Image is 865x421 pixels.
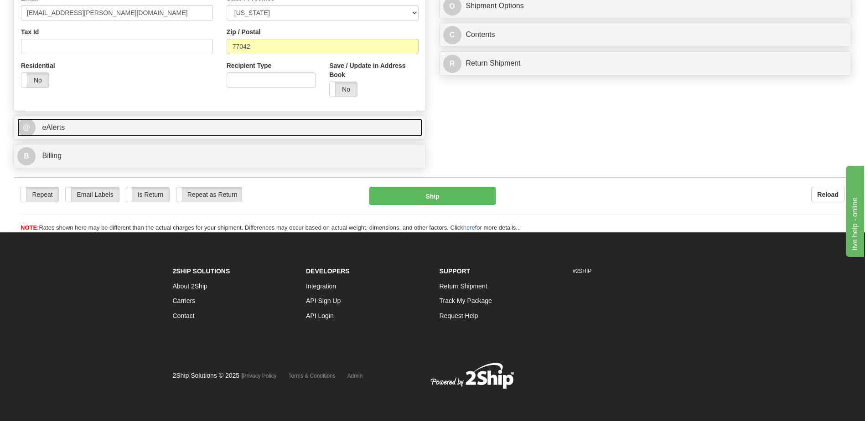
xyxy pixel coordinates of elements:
[17,118,36,137] span: @
[443,54,848,73] a: RReturn Shipment
[173,297,196,304] a: Carriers
[21,73,49,87] label: No
[289,373,336,379] a: Terms & Conditions
[347,373,363,379] a: Admin
[21,224,39,231] span: NOTE:
[126,187,169,202] label: Is Return
[817,191,839,198] b: Reload
[17,118,422,137] a: @ eAlerts
[440,297,492,304] a: Track My Package
[243,373,277,379] a: Privacy Policy
[306,282,336,290] a: Integration
[443,26,461,44] span: C
[811,187,844,202] button: Reload
[573,268,693,274] h6: #2SHIP
[7,5,84,16] div: live help - online
[443,26,848,44] a: CContents
[844,164,864,257] iframe: chat widget
[369,187,495,205] button: Ship
[227,61,272,70] label: Recipient Type
[17,147,422,165] a: B Billing
[440,267,471,275] strong: Support
[440,282,487,290] a: Return Shipment
[42,123,65,131] span: eAlerts
[66,187,119,202] label: Email Labels
[329,61,418,79] label: Save / Update in Address Book
[21,27,39,36] label: Tax Id
[306,297,341,304] a: API Sign Up
[227,27,261,36] label: Zip / Postal
[21,61,55,70] label: Residential
[306,312,334,319] a: API Login
[443,55,461,73] span: R
[176,187,242,202] label: Repeat as Return
[173,282,207,290] a: About 2Ship
[173,372,277,379] span: 2Ship Solutions © 2025 |
[440,312,478,319] a: Request Help
[42,152,62,159] span: Billing
[173,312,195,319] a: Contact
[463,224,475,231] a: here
[306,267,350,275] strong: Developers
[21,187,58,202] label: Repeat
[173,267,230,275] strong: 2Ship Solutions
[330,82,357,97] label: No
[14,224,851,232] div: Rates shown here may be different than the actual charges for your shipment. Differences may occu...
[17,147,36,165] span: B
